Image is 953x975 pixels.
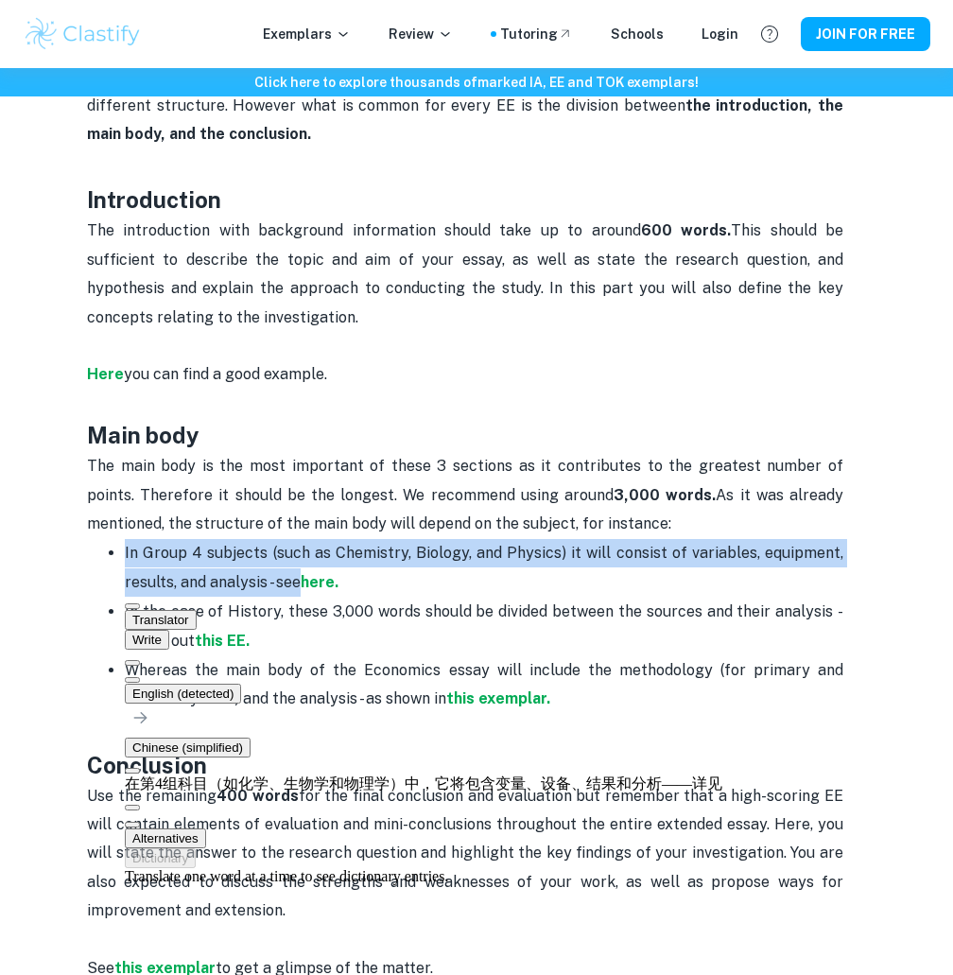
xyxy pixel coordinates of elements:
[263,24,351,44] p: Exemplars
[23,15,143,53] img: Clastify logo
[754,18,786,50] button: Help and Feedback
[87,365,124,383] a: Here
[614,486,716,504] strong: 3,000 words.
[87,418,843,452] h3: Main body
[87,452,843,538] p: The main body is the most important of these 3 sections as it contributes to the greatest number ...
[87,714,843,782] h3: Conclusion
[702,24,738,44] a: Login
[641,221,731,239] strong: 600 words.
[389,24,453,44] p: Review
[4,72,949,93] h6: Click here to explore thousands of marked IA, EE and TOK exemplars !
[87,217,843,418] p: The introduction with background information should take up to around This should be sufficient t...
[87,148,843,217] h3: Introduction
[611,24,664,44] a: Schools
[125,539,843,597] p: In Group 4 subjects (such as Chemistry, Biology, and Physics) it will consist of variables, equip...
[301,573,338,591] a: here.
[500,24,573,44] a: Tutoring
[801,17,930,51] button: JOIN FOR FREE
